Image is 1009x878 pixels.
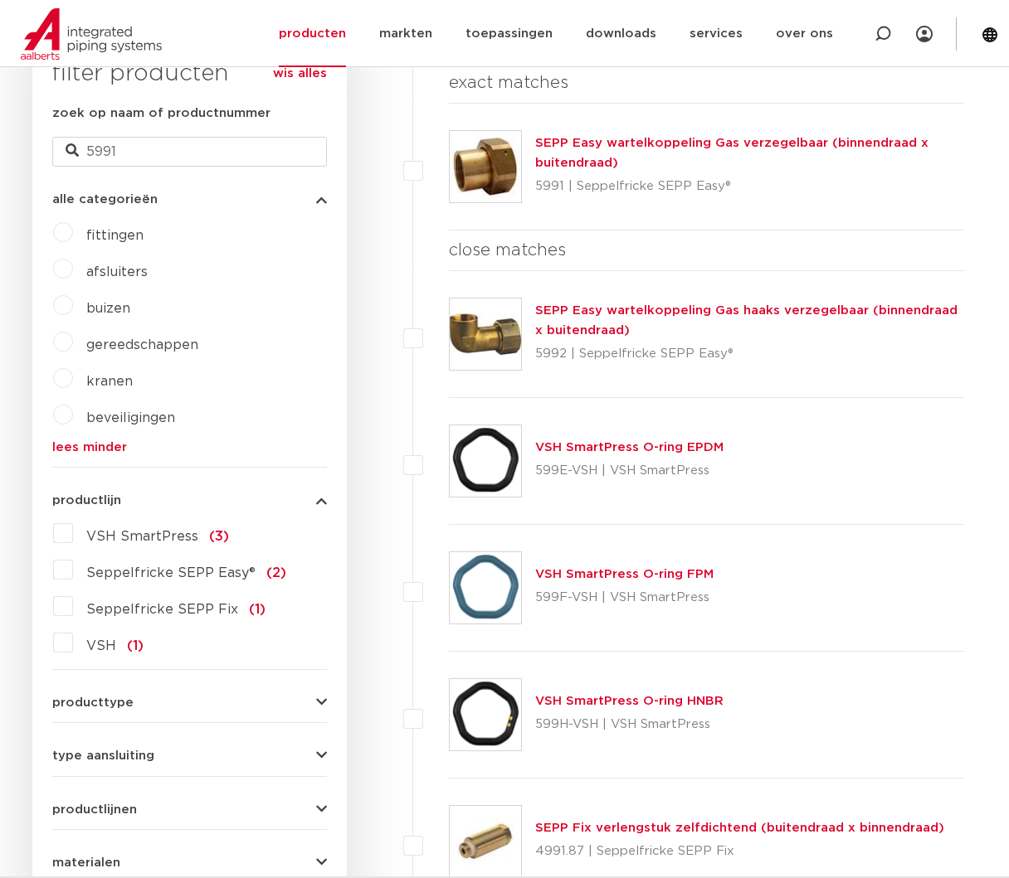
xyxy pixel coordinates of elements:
img: Thumbnail for VSH SmartPress O-ring HNBR [450,679,521,750]
a: wis alles [273,64,327,84]
span: type aansluiting [52,749,154,762]
span: producttype [52,696,134,709]
h4: close matches [449,237,964,264]
span: (1) [249,603,266,616]
p: 599H-VSH | VSH SmartPress [535,711,724,738]
h4: exact matches [449,70,964,96]
span: productlijnen [52,803,137,816]
p: 4991.87 | Seppelfricke SEPP Fix [535,838,944,865]
span: (1) [127,639,144,652]
span: Seppelfricke SEPP Fix [86,603,238,616]
a: lees minder [52,441,327,454]
button: type aansluiting [52,749,327,762]
span: VSH [86,639,116,652]
a: buizen [86,302,130,315]
label: zoek op naam of productnummer [52,104,271,124]
a: VSH SmartPress O-ring EPDM [535,441,724,454]
a: gereedschappen [86,338,198,352]
button: productlijn [52,494,327,507]
a: SEPP Easy wartelkoppeling Gas verzegelbaar (binnendraad x buitendraad) [535,137,929,169]
p: 599F-VSH | VSH SmartPress [535,585,714,611]
p: 599E-VSH | VSH SmartPress [535,458,724,484]
button: productlijnen [52,803,327,816]
button: materialen [52,856,327,869]
img: Thumbnail for SEPP Easy wartelkoppeling Gas verzegelbaar (binnendraad x buitendraad) [450,131,521,202]
span: VSH SmartPress [86,530,198,543]
span: Seppelfricke SEPP Easy® [86,566,256,580]
span: (3) [209,530,229,543]
img: Thumbnail for VSH SmartPress O-ring EPDM [450,425,521,497]
a: SEPP Easy wartelkoppeling Gas haaks verzegelbaar (binnendraad x buitendraad) [535,304,958,337]
a: beveiligingen [86,411,175,424]
a: VSH SmartPress O-ring HNBR [535,695,724,707]
img: Thumbnail for SEPP Easy wartelkoppeling Gas haaks verzegelbaar (binnendraad x buitendraad) [450,298,521,370]
input: zoeken [52,137,327,167]
img: Thumbnail for SEPP Fix verlengstuk zelfdichtend (buitendraad x binnendraad) [450,806,521,877]
button: producttype [52,696,327,709]
button: alle categorieën [52,193,327,206]
p: 5991 | Seppelfricke SEPP Easy® [535,173,964,200]
span: alle categorieën [52,193,158,206]
a: afsluiters [86,265,148,279]
a: VSH SmartPress O-ring FPM [535,568,714,580]
p: 5992 | Seppelfricke SEPP Easy® [535,341,964,367]
a: SEPP Fix verlengstuk zelfdichtend (buitendraad x binnendraad) [535,822,944,834]
a: kranen [86,375,133,388]
span: (2) [266,566,286,580]
img: Thumbnail for VSH SmartPress O-ring FPM [450,552,521,623]
span: productlijn [52,494,121,507]
h3: filter producten [52,57,327,90]
a: fittingen [86,229,144,242]
span: materialen [52,856,120,869]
